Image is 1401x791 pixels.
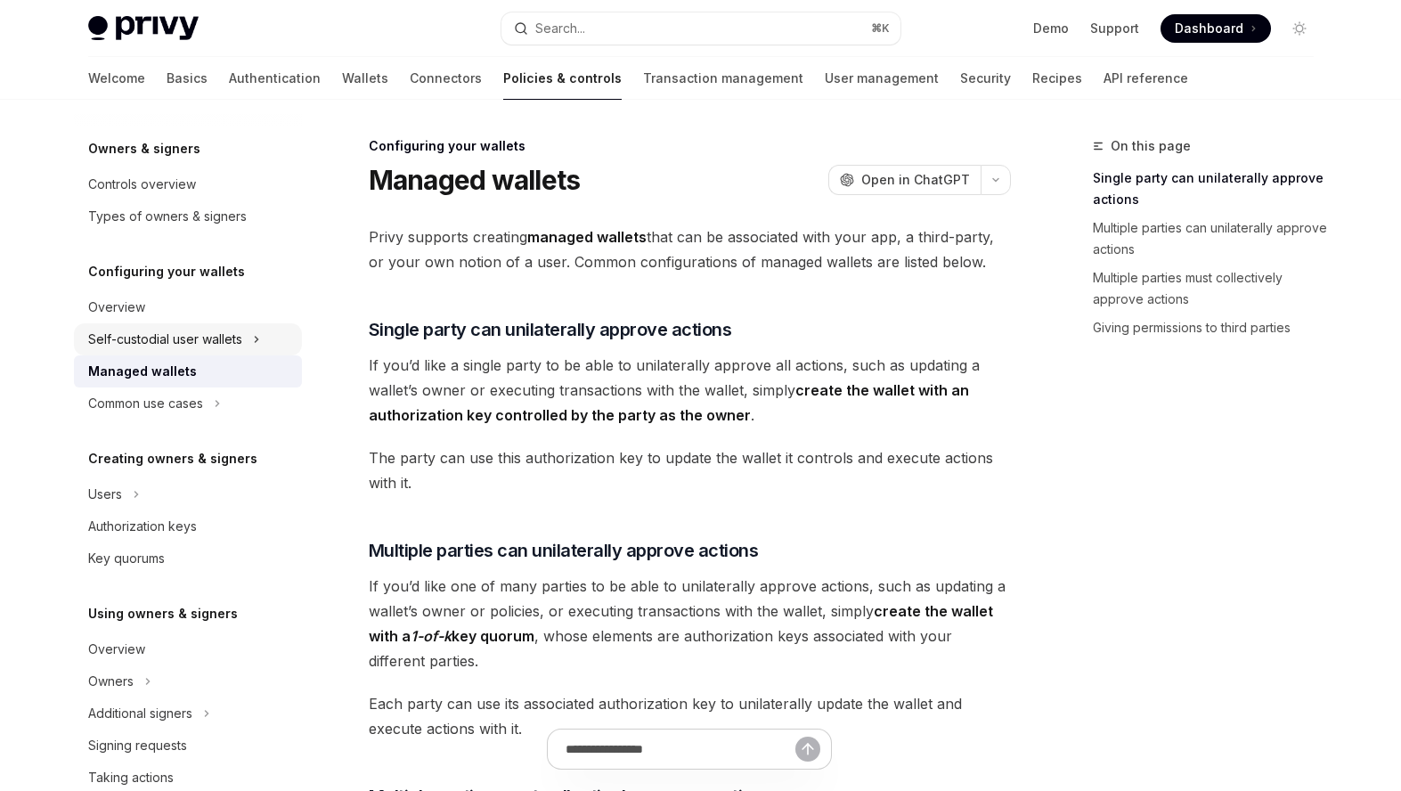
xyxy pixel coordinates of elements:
span: If you’d like a single party to be able to unilaterally approve all actions, such as updating a w... [369,353,1011,428]
a: Welcome [88,57,145,100]
span: Each party can use its associated authorization key to unilaterally update the wallet and execute... [369,691,1011,741]
span: Open in ChatGPT [861,171,970,189]
a: Wallets [342,57,388,100]
a: Basics [167,57,208,100]
div: Types of owners & signers [88,206,247,227]
a: Controls overview [74,168,302,200]
div: Additional signers [88,703,192,724]
a: Authentication [229,57,321,100]
h5: Using owners & signers [88,603,238,624]
img: light logo [88,16,199,41]
button: Toggle Additional signers section [74,697,302,730]
a: Giving permissions to third parties [1093,314,1328,342]
a: Dashboard [1161,14,1271,43]
div: Self-custodial user wallets [88,329,242,350]
button: Open in ChatGPT [828,165,981,195]
a: Security [960,57,1011,100]
a: Recipes [1032,57,1082,100]
div: Common use cases [88,393,203,414]
span: Privy supports creating that can be associated with your app, a third-party, or your own notion o... [369,224,1011,274]
div: Owners [88,671,134,692]
button: Toggle dark mode [1285,14,1314,43]
div: Authorization keys [88,516,197,537]
a: Multiple parties must collectively approve actions [1093,264,1328,314]
h5: Owners & signers [88,138,200,159]
div: Managed wallets [88,361,197,382]
a: Signing requests [74,730,302,762]
span: Multiple parties can unilaterally approve actions [369,538,759,563]
a: User management [825,57,939,100]
div: Signing requests [88,735,187,756]
a: Demo [1033,20,1069,37]
a: Authorization keys [74,510,302,542]
span: The party can use this authorization key to update the wallet it controls and execute actions wit... [369,445,1011,495]
a: Support [1090,20,1139,37]
div: Overview [88,639,145,660]
button: Toggle Self-custodial user wallets section [74,323,302,355]
strong: managed wallets [527,228,647,246]
span: If you’d like one of many parties to be able to unilaterally approve actions, such as updating a ... [369,574,1011,673]
h5: Creating owners & signers [88,448,257,469]
a: API reference [1104,57,1188,100]
em: 1-of-k [411,627,452,645]
h5: Configuring your wallets [88,261,245,282]
button: Send message [795,737,820,762]
a: Connectors [410,57,482,100]
button: Open search [501,12,900,45]
span: Dashboard [1175,20,1243,37]
div: Search... [535,18,585,39]
div: Controls overview [88,174,196,195]
span: Single party can unilaterally approve actions [369,317,732,342]
div: Configuring your wallets [369,137,1011,155]
span: On this page [1111,135,1191,157]
div: Key quorums [88,548,165,569]
a: Transaction management [643,57,803,100]
a: Types of owners & signers [74,200,302,232]
a: Overview [74,291,302,323]
input: Ask a question... [566,730,795,769]
a: Multiple parties can unilaterally approve actions [1093,214,1328,264]
h1: Managed wallets [369,164,581,196]
button: Toggle Users section [74,478,302,510]
div: Overview [88,297,145,318]
a: Single party can unilaterally approve actions [1093,164,1328,214]
span: ⌘ K [871,21,890,36]
button: Toggle Owners section [74,665,302,697]
div: Taking actions [88,767,174,788]
a: Key quorums [74,542,302,575]
a: Managed wallets [74,355,302,387]
button: Toggle Common use cases section [74,387,302,420]
a: Policies & controls [503,57,622,100]
div: Users [88,484,122,505]
a: Overview [74,633,302,665]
